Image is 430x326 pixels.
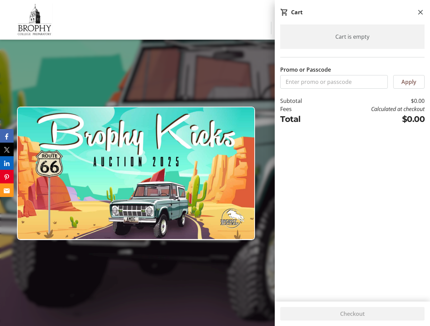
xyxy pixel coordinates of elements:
[322,97,425,105] td: $0.00
[401,78,416,86] span: Apply
[280,75,388,89] input: Enter promo or passcode
[280,24,425,49] div: Cart is empty
[280,105,322,113] td: Fees
[280,97,322,105] td: Subtotal
[4,3,65,37] img: Brophy College Preparatory 's Logo
[271,22,296,34] a: Home
[322,105,425,113] td: Calculated at checkout
[280,66,331,74] label: Promo or Passcode
[280,113,322,125] td: Total
[17,107,255,240] img: Campaign CTA Media Photo
[291,8,303,16] div: Cart
[322,113,425,125] td: $0.00
[393,75,425,89] button: Apply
